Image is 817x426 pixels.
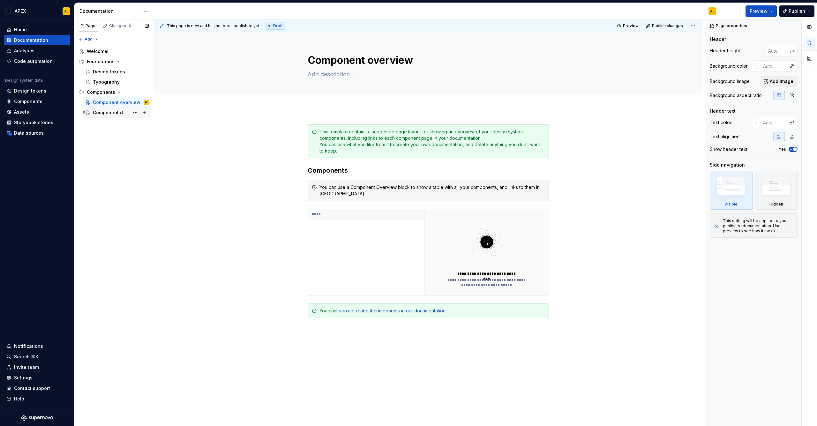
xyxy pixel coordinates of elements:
div: Components [14,98,42,105]
span: Publish [789,8,805,14]
a: Components [4,96,70,107]
div: OF [4,7,12,15]
div: AL [710,9,715,14]
span: Preview [750,8,768,14]
a: Design tokens [83,67,151,77]
div: This template contains a suggested page layout for showing an overview of your design system comp... [319,129,545,154]
span: Publish changes [652,23,683,28]
a: Design tokens [4,86,70,96]
span: Preview [623,23,639,28]
div: Analytics [14,48,34,54]
a: learn more about components in our documentation [336,308,446,313]
button: Preview [746,5,777,17]
div: Help [14,396,24,402]
button: Search ⌘K [4,352,70,362]
div: Header [710,36,726,42]
label: Yes [779,147,786,152]
p: px [790,48,795,53]
div: Header text [710,108,736,114]
div: Foundations [77,56,151,67]
div: Search ⌘K [14,354,38,360]
button: Publish [779,5,814,17]
div: Home [14,26,27,33]
div: Assets [14,109,29,115]
div: Header height [710,48,740,54]
div: Page tree [77,46,151,118]
button: Contact support [4,383,70,393]
input: Auto [761,117,786,128]
div: Design system data [5,78,43,83]
textarea: Component overview [306,53,548,68]
a: Code automation [4,56,70,66]
div: Background color [710,63,748,69]
div: Foundations [87,58,115,65]
div: Hidden [755,171,798,210]
div: Pages [79,23,98,28]
div: Hidden [769,202,783,207]
a: Assets [4,107,70,117]
button: OFAPEXAL [1,4,73,18]
div: Components [87,89,115,95]
div: Invite team [14,364,39,370]
span: 5 [127,23,132,28]
div: Contact support [14,385,50,392]
h3: Components [308,166,549,175]
span: Add [85,37,93,42]
div: Component overview [93,99,140,106]
div: Text color [710,119,731,126]
button: Notifications [4,341,70,351]
div: Design tokens [93,69,125,75]
div: Code automation [14,58,53,64]
button: Publish changes [644,21,686,30]
a: Welcome! [77,46,151,56]
a: Documentation [4,35,70,45]
a: Data sources [4,128,70,138]
a: Storybook stories [4,117,70,128]
button: Add [77,35,101,44]
div: Component detail [93,109,130,116]
a: Settings [4,373,70,383]
span: Draft [273,23,283,28]
a: Invite team [4,362,70,372]
a: Home [4,25,70,35]
div: Documentation [14,37,48,43]
span: Add image [770,78,793,85]
input: Auto [766,45,790,56]
svg: Supernova Logo [21,415,53,421]
div: Components [77,87,151,97]
div: Notifications [14,343,43,349]
button: Preview [615,21,641,30]
button: Add image [761,76,798,87]
div: Data sources [14,130,44,136]
a: Analytics [4,46,70,56]
div: Documentation [79,8,140,14]
div: AL [64,9,69,14]
div: Welcome! [87,48,109,55]
div: AL [145,99,147,106]
span: This page is new and has not been published yet. [167,23,260,28]
div: Background aspect ratio [710,92,762,99]
div: Design tokens [14,88,46,94]
div: You can . [319,308,545,314]
div: Settings [14,375,33,381]
div: You can use a Component Overview block to show a table with all your components, and links to the... [319,184,545,197]
a: Component detail [83,108,151,118]
div: Changes [109,23,132,28]
div: Visible [724,202,738,207]
div: Text alignment [710,133,741,140]
div: APEX [15,8,26,14]
a: Component overviewAL [83,97,151,108]
div: Background image [710,78,750,85]
div: Visible [710,171,753,210]
a: Typography [83,77,151,87]
input: Auto [761,60,786,72]
button: Help [4,394,70,404]
div: Side navigation [710,162,745,168]
div: This setting will be applied to your published documentation. Use preview to see how it looks. [723,218,793,234]
div: Storybook stories [14,119,53,126]
div: Show header text [710,146,747,153]
div: Typography [93,79,120,85]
